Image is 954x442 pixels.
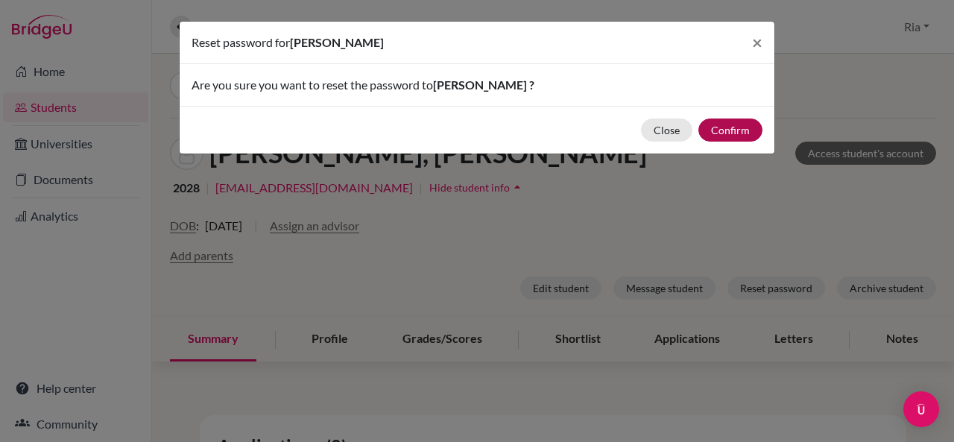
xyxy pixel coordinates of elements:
button: Close [641,119,692,142]
p: Are you sure you want to reset the password to [192,76,762,94]
div: Open Intercom Messenger [903,391,939,427]
button: Confirm [698,119,762,142]
button: Close [740,22,774,63]
span: [PERSON_NAME] ? [433,78,534,92]
span: × [752,31,762,53]
span: Reset password for [192,35,290,49]
span: [PERSON_NAME] [290,35,384,49]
